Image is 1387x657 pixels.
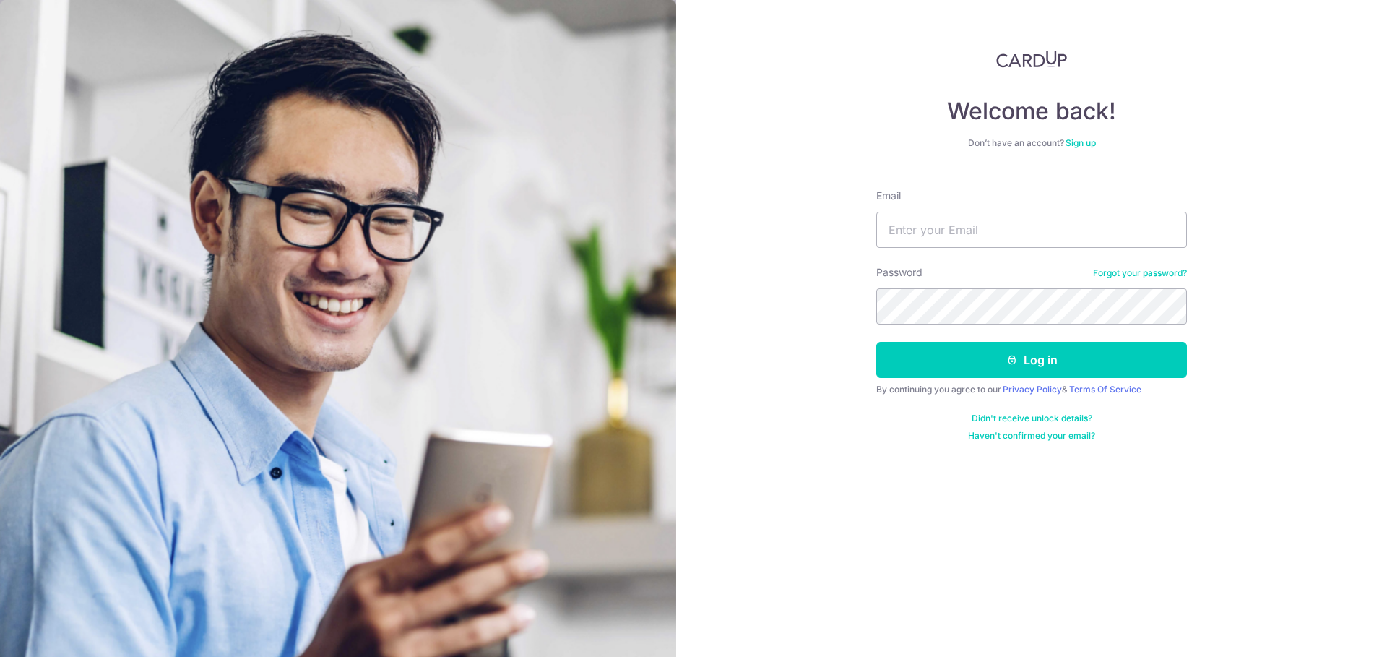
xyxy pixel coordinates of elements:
a: Forgot your password? [1093,267,1187,279]
button: Log in [876,342,1187,378]
div: Don’t have an account? [876,137,1187,149]
h4: Welcome back! [876,97,1187,126]
a: Haven't confirmed your email? [968,430,1095,442]
a: Terms Of Service [1069,384,1141,395]
a: Didn't receive unlock details? [972,413,1092,424]
img: CardUp Logo [996,51,1067,68]
a: Privacy Policy [1003,384,1062,395]
a: Sign up [1066,137,1096,148]
input: Enter your Email [876,212,1187,248]
label: Email [876,189,901,203]
div: By continuing you agree to our & [876,384,1187,395]
label: Password [876,265,922,280]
